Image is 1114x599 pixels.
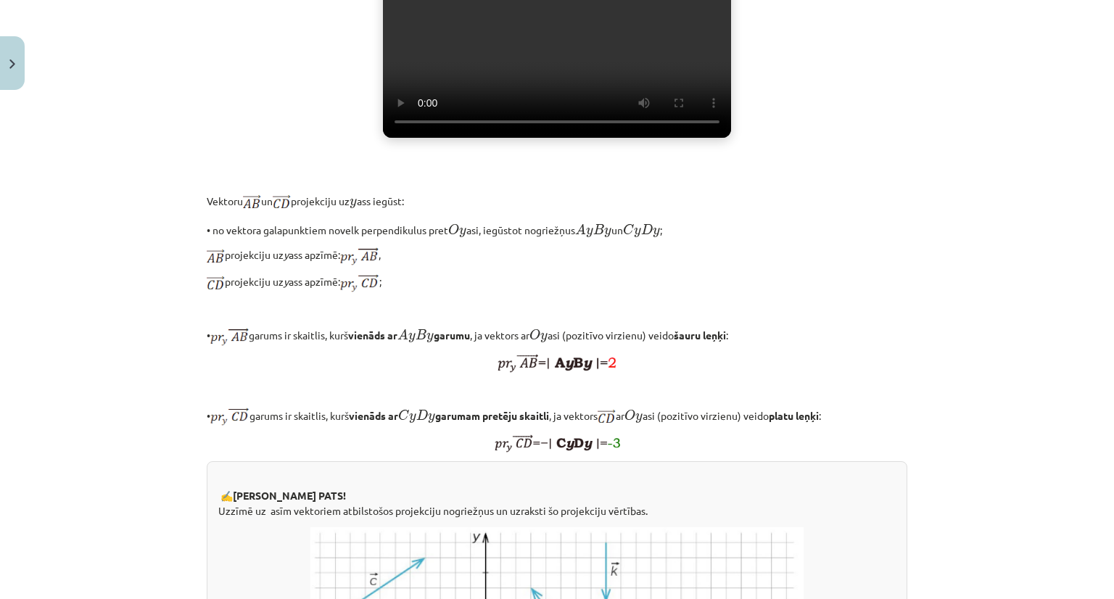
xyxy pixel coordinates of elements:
[448,224,459,235] span: O
[218,503,896,519] p: Uzzīmē uz asīm vektoriem atbilstošos projekciju nogriežņus un uzraksti šo projekciju vērtības.
[409,413,416,422] span: y
[769,409,819,422] b: platu leņķi
[575,223,586,234] span: A
[540,333,548,342] span: y
[416,329,426,339] span: B
[207,274,907,292] p: projekciju uz ass apzīmē: ;
[233,489,346,502] b: [PERSON_NAME] PATS!
[207,405,907,426] p: • garums ir skaitlis, kurš , ja vektors ar asi (pozitīvo virzienu) veido :
[604,228,611,237] span: y
[459,228,466,237] span: y
[348,329,470,342] b: vienāds ar garumu
[398,409,409,420] span: C
[674,329,726,342] b: šauru leņķi
[207,247,907,265] p: projekciju uz ass apzīmē: ,
[408,333,416,342] span: y
[586,228,593,237] span: y
[635,413,643,422] span: y
[349,409,549,422] b: vienāds ar garumam pretēju skaitli
[284,275,289,288] i: y
[207,325,907,346] p: • garums ir skaitlis, kurš , ja vektors ar asi (pozitīvo virzienu) veido :
[397,329,408,339] span: A
[529,329,540,340] span: O
[207,220,907,238] p: • no vektora galapunktiem novelk perpendikulus pret asi, iegūstot nogriežņus un ;
[9,59,15,69] img: icon-close-lesson-0947bae3869378f0d4975bcd49f059093ad1ed9edebbc8119c70593378902aed.svg
[624,409,635,420] span: O
[653,228,660,237] span: y
[623,224,634,235] span: C
[284,248,289,261] i: y
[416,409,428,419] span: D
[426,333,434,342] span: y
[634,228,641,237] span: y
[428,413,435,422] span: y
[593,224,604,234] span: B
[207,191,907,212] p: Vektoru un projekciju uz ass iegūst:
[350,199,357,208] span: y
[641,224,653,234] span: D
